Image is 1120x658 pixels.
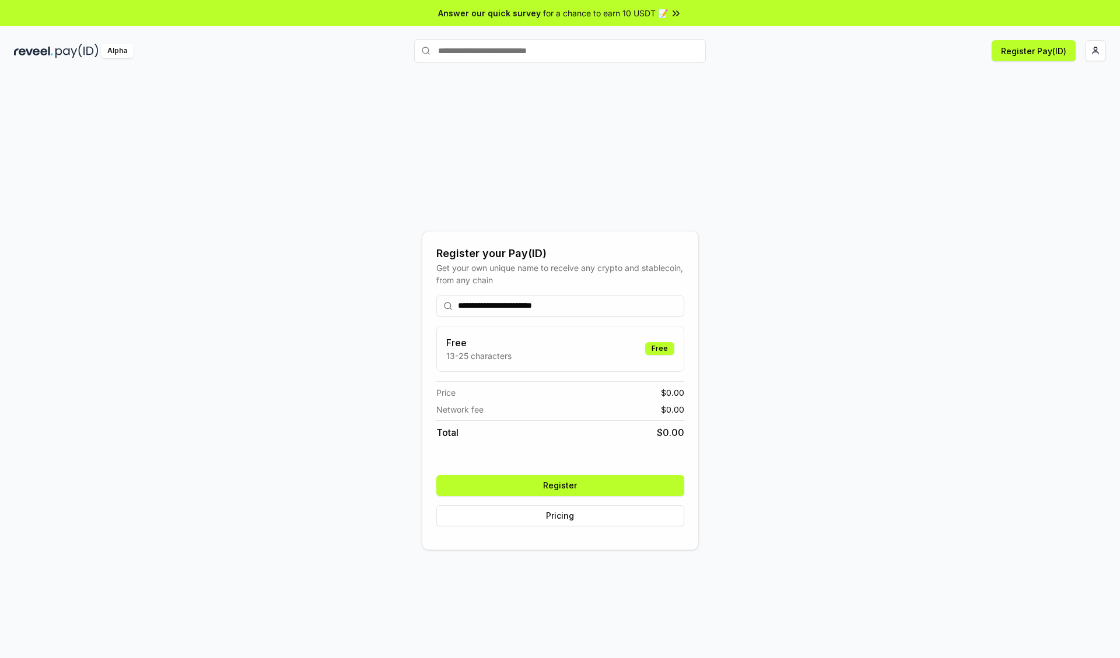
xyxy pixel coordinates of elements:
[661,386,684,399] span: $ 0.00
[446,350,512,362] p: 13-25 characters
[438,7,541,19] span: Answer our quick survey
[55,44,99,58] img: pay_id
[436,386,456,399] span: Price
[543,7,668,19] span: for a chance to earn 10 USDT 📝
[436,403,484,416] span: Network fee
[436,245,684,262] div: Register your Pay(ID)
[14,44,53,58] img: reveel_dark
[661,403,684,416] span: $ 0.00
[992,40,1076,61] button: Register Pay(ID)
[436,262,684,286] div: Get your own unique name to receive any crypto and stablecoin, from any chain
[645,342,674,355] div: Free
[657,425,684,439] span: $ 0.00
[446,336,512,350] h3: Free
[436,475,684,496] button: Register
[436,425,459,439] span: Total
[436,505,684,526] button: Pricing
[101,44,134,58] div: Alpha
